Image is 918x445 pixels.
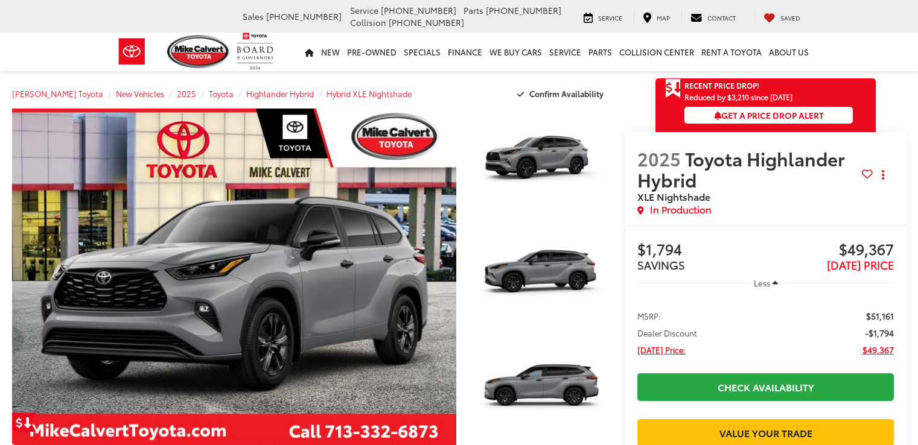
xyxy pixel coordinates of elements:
[665,78,681,99] span: Get Price Drop Alert
[598,13,622,22] span: Service
[381,4,456,16] span: [PHONE_NUMBER]
[637,145,845,192] span: Toyota Highlander Hybrid
[116,88,164,99] a: New Vehicles
[109,32,155,71] img: Toyota
[400,33,444,71] a: Specials
[12,109,456,445] a: Expand Photo 0
[12,412,36,432] a: Get Price Drop Alert
[246,88,314,99] a: Highlander Hybrid
[464,4,483,16] span: Parts
[684,93,853,101] span: Reduced by $3,210 since [DATE]
[754,11,809,23] a: My Saved Vehicles
[343,33,400,71] a: Pre-Owned
[882,170,884,180] span: dropdown dots
[575,11,631,23] a: Service
[177,88,196,99] a: 2025
[698,33,765,71] a: Rent a Toyota
[637,373,894,400] a: Check Availability
[637,189,710,203] span: XLE Nightshade
[873,165,894,186] button: Actions
[511,83,614,104] button: Confirm Availability
[301,33,317,71] a: Home
[637,257,685,273] span: SAVINGS
[637,310,661,322] span: MSRP:
[486,4,561,16] span: [PHONE_NUMBER]
[634,11,679,23] a: Map
[468,222,614,332] img: 2025 Toyota Highlander Hybrid Hybrid XLE Nightshade
[167,35,231,68] img: Mike Calvert Toyota
[862,344,894,356] span: $49,367
[637,145,681,171] span: 2025
[865,327,894,339] span: -$1,794
[637,241,765,259] span: $1,794
[616,33,698,71] a: Collision Center
[546,33,585,71] a: Service
[754,277,770,288] span: Less
[529,88,604,99] span: Confirm Availability
[766,241,894,259] span: $49,367
[637,344,686,356] span: [DATE] Price:
[350,16,386,28] span: Collision
[827,257,894,273] span: [DATE] PRICE
[327,88,412,99] a: Hybrid XLE Nightshade
[486,33,546,71] a: WE BUY CARS
[748,272,784,294] button: Less
[655,78,876,93] a: Get Price Drop Alert Recent Price Drop!
[585,33,616,71] a: Parts
[470,223,613,331] a: Expand Photo 2
[444,33,486,71] a: Finance
[657,13,670,22] span: Map
[317,33,343,71] a: New
[684,80,759,90] span: Recent Price Drop!
[389,16,464,28] span: [PHONE_NUMBER]
[765,33,812,71] a: About Us
[243,10,264,22] span: Sales
[707,13,736,22] span: Contact
[470,109,613,216] a: Expand Photo 1
[266,10,342,22] span: [PHONE_NUMBER]
[209,88,234,99] a: Toyota
[12,88,103,99] a: [PERSON_NAME] Toyota
[714,109,824,121] span: Get a Price Drop Alert
[780,13,800,22] span: Saved
[866,310,894,322] span: $51,161
[350,4,378,16] span: Service
[637,327,697,339] span: Dealer Discount
[650,203,712,216] span: In Production
[468,107,614,218] img: 2025 Toyota Highlander Hybrid Hybrid XLE Nightshade
[681,11,745,23] a: Contact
